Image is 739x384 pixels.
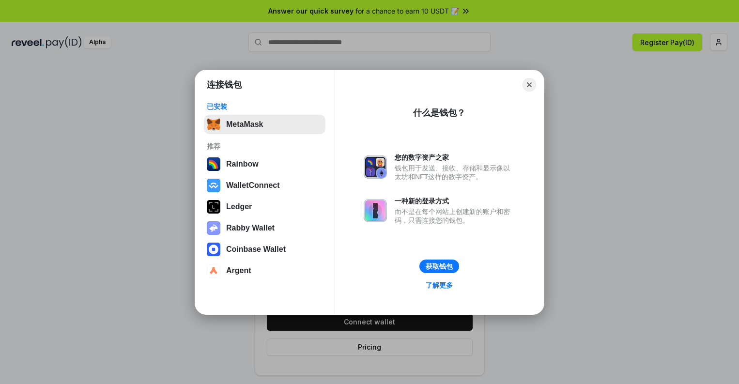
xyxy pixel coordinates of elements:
div: 推荐 [207,142,323,151]
div: Coinbase Wallet [226,245,286,254]
div: WalletConnect [226,181,280,190]
a: 了解更多 [420,279,459,292]
img: svg+xml,%3Csvg%20width%3D%22120%22%20height%3D%22120%22%20viewBox%3D%220%200%20120%20120%22%20fil... [207,157,220,171]
div: 了解更多 [426,281,453,290]
img: svg+xml,%3Csvg%20width%3D%2228%22%20height%3D%2228%22%20viewBox%3D%220%200%2028%2028%22%20fill%3D... [207,264,220,277]
img: svg+xml,%3Csvg%20xmlns%3D%22http%3A%2F%2Fwww.w3.org%2F2000%2Fsvg%22%20width%3D%2228%22%20height%3... [207,200,220,214]
div: Rabby Wallet [226,224,275,232]
div: 而不是在每个网站上创建新的账户和密码，只需连接您的钱包。 [395,207,515,225]
div: 已安装 [207,102,323,111]
button: Argent [204,261,325,280]
img: svg+xml,%3Csvg%20xmlns%3D%22http%3A%2F%2Fwww.w3.org%2F2000%2Fsvg%22%20fill%3D%22none%22%20viewBox... [364,155,387,179]
div: 获取钱包 [426,262,453,271]
img: svg+xml,%3Csvg%20width%3D%2228%22%20height%3D%2228%22%20viewBox%3D%220%200%2028%2028%22%20fill%3D... [207,179,220,192]
div: 什么是钱包？ [413,107,465,119]
button: 获取钱包 [419,260,459,273]
button: MetaMask [204,115,325,134]
button: Rainbow [204,154,325,174]
div: Ledger [226,202,252,211]
img: svg+xml,%3Csvg%20xmlns%3D%22http%3A%2F%2Fwww.w3.org%2F2000%2Fsvg%22%20fill%3D%22none%22%20viewBox... [207,221,220,235]
div: 钱包用于发送、接收、存储和显示像以太坊和NFT这样的数字资产。 [395,164,515,181]
button: WalletConnect [204,176,325,195]
div: 一种新的登录方式 [395,197,515,205]
h1: 连接钱包 [207,79,242,91]
div: Rainbow [226,160,259,169]
button: Close [523,78,536,92]
button: Rabby Wallet [204,218,325,238]
img: svg+xml,%3Csvg%20width%3D%2228%22%20height%3D%2228%22%20viewBox%3D%220%200%2028%2028%22%20fill%3D... [207,243,220,256]
div: Argent [226,266,251,275]
img: svg+xml,%3Csvg%20fill%3D%22none%22%20height%3D%2233%22%20viewBox%3D%220%200%2035%2033%22%20width%... [207,118,220,131]
button: Coinbase Wallet [204,240,325,259]
div: 您的数字资产之家 [395,153,515,162]
div: MetaMask [226,120,263,129]
button: Ledger [204,197,325,216]
img: svg+xml,%3Csvg%20xmlns%3D%22http%3A%2F%2Fwww.w3.org%2F2000%2Fsvg%22%20fill%3D%22none%22%20viewBox... [364,199,387,222]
